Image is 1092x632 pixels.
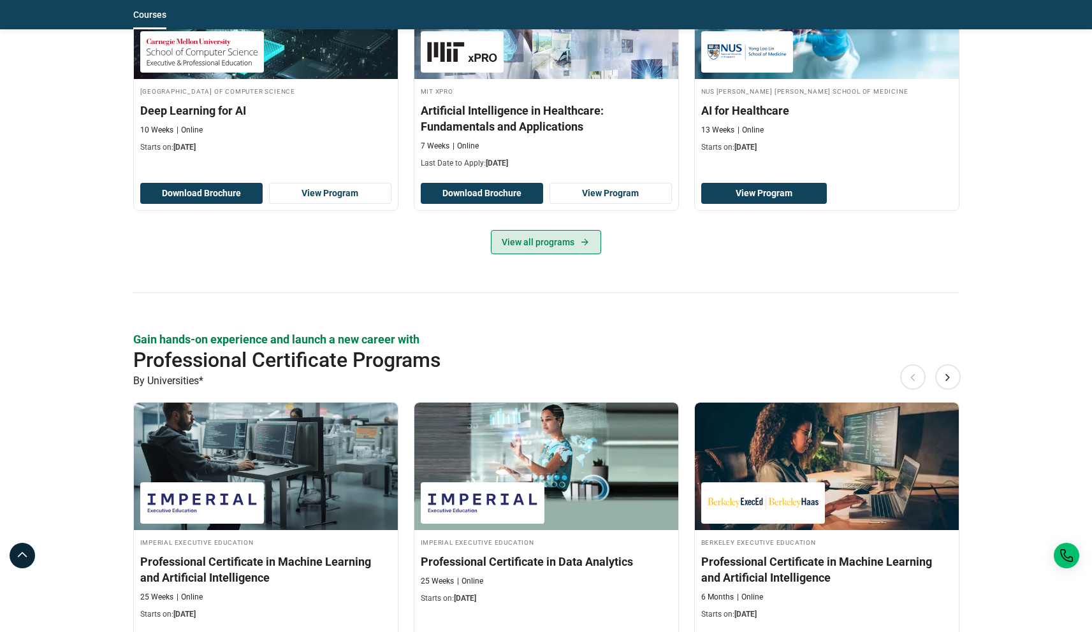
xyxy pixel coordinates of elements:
h3: Professional Certificate in Machine Learning and Artificial Intelligence [140,554,391,585]
p: 7 Weeks [421,141,449,152]
p: Online [177,125,203,136]
img: NUS Yong Loo Lin School of Medicine [708,38,787,66]
h3: Deep Learning for AI [140,103,391,118]
p: 25 Weeks [421,576,454,587]
p: 10 Weeks [140,125,173,136]
h4: Berkeley Executive Education [701,536,952,547]
h4: MIT xPRO [421,85,672,96]
p: Starts on: [701,609,952,620]
img: Berkeley Executive Education [708,489,819,517]
button: Next [935,364,961,390]
img: Imperial Executive Education [147,489,258,517]
a: View all programs [491,230,601,254]
h4: [GEOGRAPHIC_DATA] of Computer Science [140,85,391,96]
a: View Program [550,183,672,205]
span: [DATE] [734,610,757,619]
p: Online [177,592,203,603]
button: Previous [900,364,926,390]
span: [DATE] [173,143,196,152]
button: Download Brochure [421,183,543,205]
h2: Professional Certificate Programs [133,347,877,373]
img: Professional Certificate in Machine Learning and Artificial Intelligence | Online AI and Machine ... [695,403,959,530]
h4: Imperial Executive Education [140,536,391,547]
span: [DATE] [454,594,476,603]
p: Starts on: [421,593,672,604]
p: Starts on: [701,142,952,153]
p: Online [737,592,763,603]
img: MIT xPRO [427,38,497,66]
a: View Program [269,183,391,205]
h3: Artificial Intelligence in Healthcare: Fundamentals and Applications [421,103,672,134]
p: 6 Months [701,592,734,603]
p: 25 Weeks [140,592,173,603]
span: [DATE] [486,159,508,168]
p: Online [457,576,483,587]
p: 13 Weeks [701,125,734,136]
h4: Imperial Executive Education [421,536,672,547]
img: Carnegie Mellon University School of Computer Science [147,38,258,66]
a: Data Science and Analytics Course by Imperial Executive Education - October 16, 2025 Imperial Exe... [414,403,678,610]
p: By Universities* [133,373,959,389]
a: AI and Machine Learning Course by Imperial Executive Education - October 16, 2025 Imperial Execut... [134,403,398,626]
img: Professional Certificate in Data Analytics | Online Data Science and Analytics Course [414,403,678,530]
img: Imperial Executive Education [427,489,538,517]
p: Last Date to Apply: [421,158,672,169]
p: Online [738,125,764,136]
img: Professional Certificate in Machine Learning and Artificial Intelligence | Online AI and Machine ... [134,403,398,530]
span: [DATE] [173,610,196,619]
p: Starts on: [140,609,391,620]
a: AI and Machine Learning Course by Berkeley Executive Education - November 6, 2025 Berkeley Execut... [695,403,959,626]
h4: NUS [PERSON_NAME] [PERSON_NAME] School of Medicine [701,85,952,96]
button: Download Brochure [140,183,263,205]
h3: AI for Healthcare [701,103,952,118]
h3: Professional Certificate in Data Analytics [421,554,672,570]
p: Starts on: [140,142,391,153]
p: Gain hands-on experience and launch a new career with [133,331,959,347]
a: View Program [701,183,827,205]
span: [DATE] [734,143,757,152]
h3: Professional Certificate in Machine Learning and Artificial Intelligence [701,554,952,585]
p: Online [453,141,479,152]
